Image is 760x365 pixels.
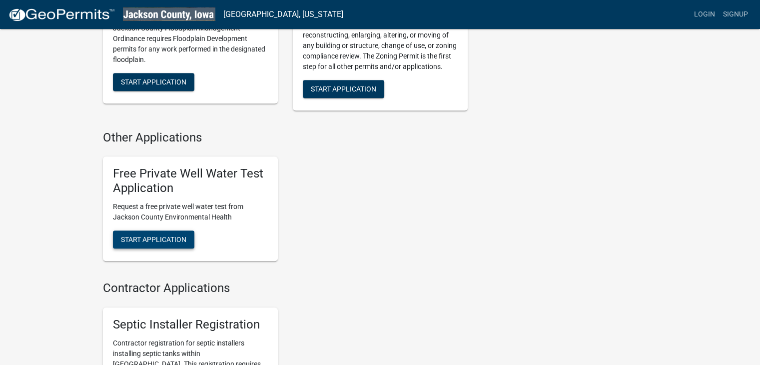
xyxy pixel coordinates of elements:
span: Start Application [121,235,186,243]
span: Start Application [121,78,186,86]
a: [GEOGRAPHIC_DATA], [US_STATE] [223,6,343,23]
h4: Contractor Applications [103,281,468,295]
p: Jackson County Floodplain Management Ordinance requires Floodplain Development permits for any wo... [113,23,268,65]
button: Start Application [303,80,384,98]
wm-workflow-list-section: Other Applications [103,130,468,269]
button: Start Application [113,73,194,91]
a: Login [690,5,719,24]
a: Signup [719,5,752,24]
img: Jackson County, Iowa [123,7,215,21]
p: Apply for a [GEOGRAPHIC_DATA] Zoning Permit for any grading, altering, construction, reconstructi... [303,9,458,72]
h5: Septic Installer Registration [113,317,268,332]
h5: Free Private Well Water Test Application [113,166,268,195]
h4: Other Applications [103,130,468,145]
span: Start Application [311,84,376,92]
button: Start Application [113,230,194,248]
p: Request a free private well water test from Jackson County Environmental Health [113,201,268,222]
